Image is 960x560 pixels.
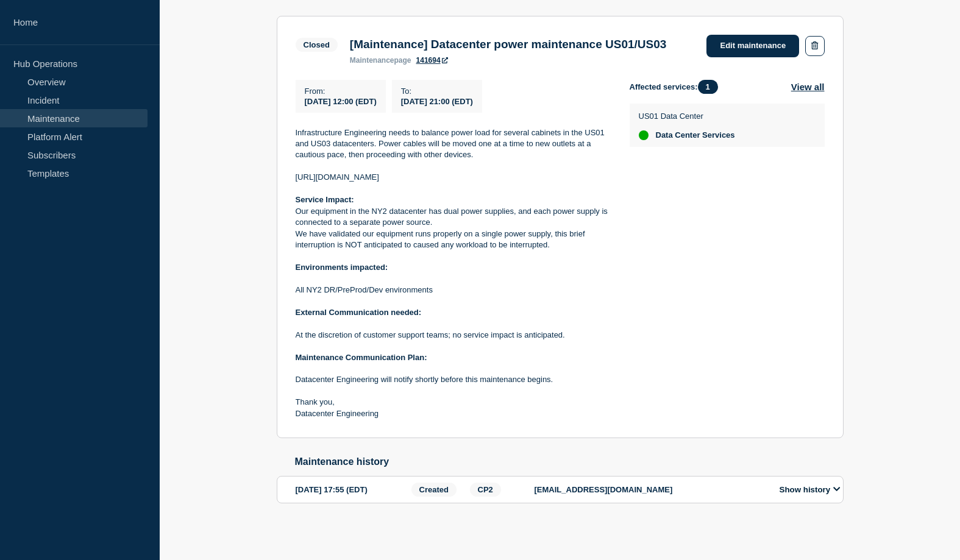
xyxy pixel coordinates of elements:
[305,87,377,96] p: From :
[296,374,610,385] p: Datacenter Engineering will notify shortly before this maintenance begins.
[305,97,377,106] span: [DATE] 12:00 (EDT)
[296,330,610,341] p: At the discretion of customer support teams; no service impact is anticipated.
[350,56,411,65] p: page
[296,206,610,229] p: Our equipment in the NY2 datacenter has dual power supplies, and each power supply is connected t...
[656,130,735,140] span: Data Center Services
[296,127,610,161] p: Infrastructure Engineering needs to balance power load for several cabinets in the US01 and US03 ...
[401,97,473,106] span: [DATE] 21:00 (EDT)
[698,80,718,94] span: 1
[706,35,799,57] a: Edit maintenance
[350,38,667,51] h3: [Maintenance] Datacenter power maintenance US01/US03
[296,195,354,204] strong: Service Impact:
[776,484,844,495] button: Show history
[411,483,457,497] span: Created
[535,485,766,494] p: [EMAIL_ADDRESS][DOMAIN_NAME]
[630,80,724,94] span: Affected services:
[350,56,394,65] span: maintenance
[639,112,735,121] p: US01 Data Center
[296,172,610,183] p: [URL][DOMAIN_NAME]
[416,56,448,65] a: 141694
[296,408,610,419] p: Datacenter Engineering
[296,308,422,317] strong: External Communication needed:
[296,353,427,362] strong: Maintenance Communication Plan:
[296,397,610,408] p: Thank you,
[791,80,825,94] button: View all
[401,87,473,96] p: To :
[639,130,649,140] div: up
[296,38,338,52] span: Closed
[295,456,844,467] h2: Maintenance history
[296,229,610,251] p: We have validated our equipment runs properly on a single power supply, this brief interruption i...
[470,483,501,497] span: CP2
[296,483,408,497] div: [DATE] 17:55 (EDT)
[296,285,610,296] p: All NY2 DR/PreProd/Dev environments
[296,263,388,272] strong: Environments impacted:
